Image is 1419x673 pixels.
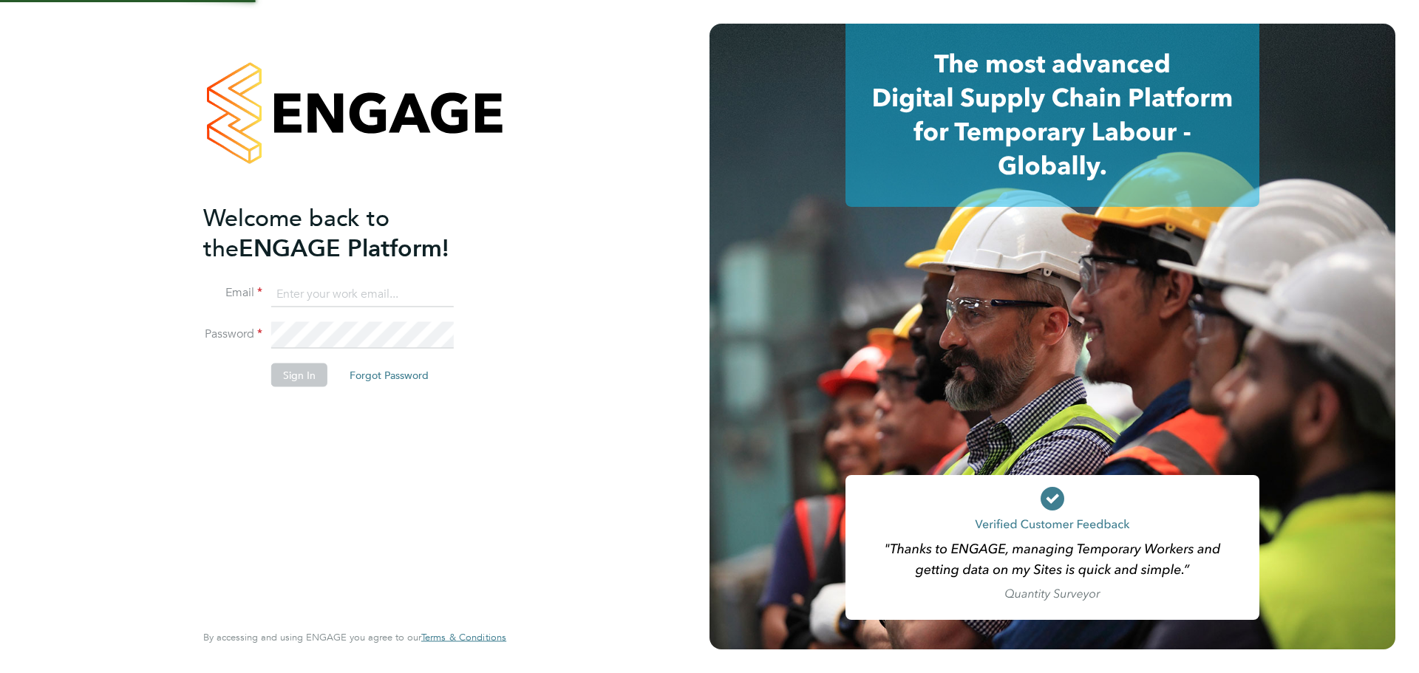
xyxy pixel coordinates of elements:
label: Password [203,327,262,342]
span: By accessing and using ENGAGE you agree to our [203,631,506,643]
h2: ENGAGE Platform! [203,202,491,263]
button: Forgot Password [338,363,440,387]
label: Email [203,285,262,301]
a: Terms & Conditions [421,632,506,643]
span: Welcome back to the [203,203,389,262]
input: Enter your work email... [271,281,454,307]
button: Sign In [271,363,327,387]
span: Terms & Conditions [421,631,506,643]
